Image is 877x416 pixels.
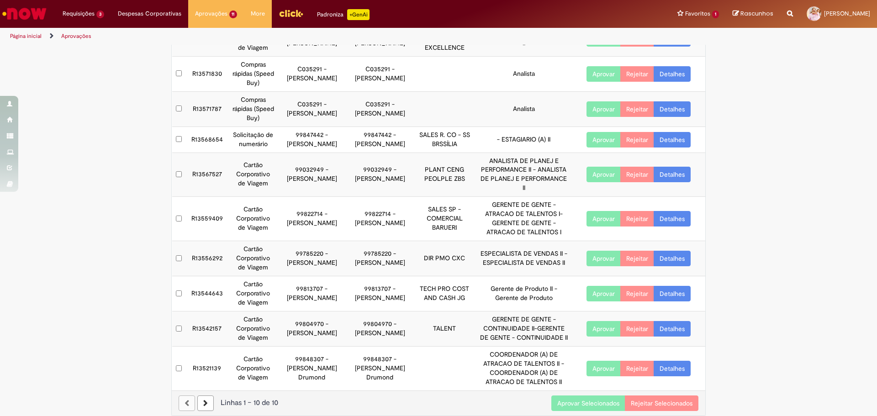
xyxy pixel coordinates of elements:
[586,251,621,266] button: Aprovar
[229,11,238,18] span: 11
[186,276,228,311] td: R13544643
[278,197,346,241] td: 99822714 - [PERSON_NAME]
[586,286,621,301] button: Aprovar
[586,132,621,147] button: Aprovar
[118,9,181,18] span: Despesas Corporativas
[346,347,414,390] td: 99848307 - [PERSON_NAME] Drumond
[824,10,870,17] span: [PERSON_NAME]
[278,91,346,126] td: C035291 - [PERSON_NAME]
[620,251,654,266] button: Rejeitar
[7,28,578,45] ul: Trilhas de página
[186,153,228,197] td: R13567527
[475,126,572,153] td: - ESTAGIARIO (A) II
[475,56,572,91] td: Analista
[346,197,414,241] td: 99822714 - [PERSON_NAME]
[228,276,278,311] td: Cartão Corporativo de Viagem
[414,276,475,311] td: TECH PRO COST AND CASH JG
[228,347,278,390] td: Cartão Corporativo de Viagem
[586,211,621,226] button: Aprovar
[475,197,572,241] td: GERENTE DE GENTE - ATRACAO DE TALENTOS I-GERENTE DE GENTE - ATRACAO DE TALENTOS I
[586,321,621,337] button: Aprovar
[228,126,278,153] td: Solicitação de numerário
[620,361,654,376] button: Rejeitar
[61,32,91,40] a: Aprovações
[195,9,227,18] span: Aprovações
[620,321,654,337] button: Rejeitar
[475,311,572,347] td: GERENTE DE GENTE - CONTINUIDADE II-GERENTE DE GENTE - CONTINUIDADE II
[414,126,475,153] td: SALES R. CO - SS BRSSÍLIA
[346,311,414,347] td: 99804970 - [PERSON_NAME]
[186,311,228,347] td: R13542157
[586,361,621,376] button: Aprovar
[475,276,572,311] td: Gerente de Produto II - Gerente de Produto
[620,167,654,182] button: Rejeitar
[278,347,346,390] td: 99848307 - [PERSON_NAME] Drumond
[654,286,691,301] a: Detalhes
[347,9,370,20] p: +GenAi
[414,311,475,347] td: TALENT
[620,66,654,82] button: Rejeitar
[654,361,691,376] a: Detalhes
[186,197,228,241] td: R13559409
[586,167,621,182] button: Aprovar
[228,153,278,197] td: Cartão Corporativo de Viagem
[228,311,278,347] td: Cartão Corporativo de Viagem
[475,91,572,126] td: Analista
[278,126,346,153] td: 99847442 - [PERSON_NAME]
[586,101,621,117] button: Aprovar
[346,153,414,197] td: 99032949 - [PERSON_NAME]
[654,167,691,182] a: Detalhes
[96,11,104,18] span: 3
[740,9,773,18] span: Rascunhos
[279,6,303,20] img: click_logo_yellow_360x200.png
[712,11,719,18] span: 1
[278,276,346,311] td: 99813707 - [PERSON_NAME]
[186,241,228,276] td: R13556292
[186,126,228,153] td: R13568654
[228,241,278,276] td: Cartão Corporativo de Viagem
[414,197,475,241] td: SALES SP - COMERCIAL BARUERI
[475,153,572,197] td: ANALISTA DE PLANEJ E PERFORMANCE II - ANALISTA DE PLANEJ E PERFORMANCE II
[620,211,654,226] button: Rejeitar
[228,56,278,91] td: Compras rápidas (Speed Buy)
[654,101,691,117] a: Detalhes
[251,9,265,18] span: More
[186,91,228,126] td: R13571787
[186,56,228,91] td: R13571830
[654,66,691,82] a: Detalhes
[685,9,710,18] span: Favoritos
[654,132,691,147] a: Detalhes
[475,347,572,390] td: COORDENADOR (A) DE ATRACAO DE TALENTOS II - COORDENADOR (A) DE ATRACAO DE TALENTOS II
[278,241,346,276] td: 99785220 - [PERSON_NAME]
[620,286,654,301] button: Rejeitar
[414,153,475,197] td: PLANT CENG PEOLPLE ZBS
[346,276,414,311] td: 99813707 - [PERSON_NAME]
[63,9,95,18] span: Requisições
[620,132,654,147] button: Rejeitar
[654,251,691,266] a: Detalhes
[278,311,346,347] td: 99804970 - [PERSON_NAME]
[179,398,698,408] div: Linhas 1 − 10 de 10
[551,395,625,411] button: Aprovar Selecionados
[346,91,414,126] td: C035291 - [PERSON_NAME]
[586,66,621,82] button: Aprovar
[346,56,414,91] td: C035291 - [PERSON_NAME]
[654,321,691,337] a: Detalhes
[278,153,346,197] td: 99032949 - [PERSON_NAME]
[1,5,48,23] img: ServiceNow
[620,101,654,117] button: Rejeitar
[346,126,414,153] td: 99847442 - [PERSON_NAME]
[186,347,228,390] td: R13521139
[228,197,278,241] td: Cartão Corporativo de Viagem
[278,56,346,91] td: C035291 - [PERSON_NAME]
[346,241,414,276] td: 99785220 - [PERSON_NAME]
[625,395,698,411] button: Rejeitar Selecionados
[654,211,691,226] a: Detalhes
[10,32,42,40] a: Página inicial
[733,10,773,18] a: Rascunhos
[317,9,370,20] div: Padroniza
[475,241,572,276] td: ESPECIALISTA DE VENDAS II - ESPECIALISTA DE VENDAS II
[228,91,278,126] td: Compras rápidas (Speed Buy)
[414,241,475,276] td: DIR PMO CXC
